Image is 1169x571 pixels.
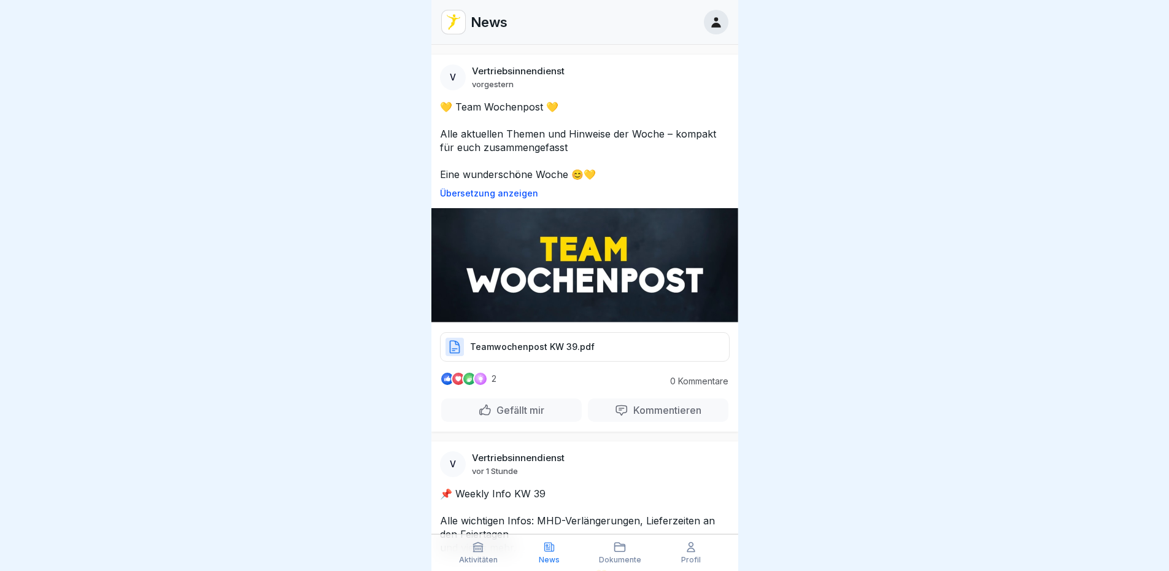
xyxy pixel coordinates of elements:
[599,556,641,564] p: Dokumente
[492,374,496,384] p: 2
[471,14,507,30] p: News
[440,188,730,198] p: Übersetzung anzeigen
[472,66,565,77] p: Vertriebsinnendienst
[661,376,728,386] p: 0 Kommentare
[472,79,514,89] p: vorgestern
[440,100,730,181] p: 💛 Team Wochenpost 💛 Alle aktuellen Themen und Hinweise der Woche – kompakt für euch zusammengefas...
[681,556,701,564] p: Profil
[539,556,560,564] p: News
[442,10,465,34] img: vd4jgc378hxa8p7qw0fvrl7x.png
[470,341,595,353] p: Teamwochenpost KW 39.pdf
[459,556,498,564] p: Aktivitäten
[472,466,518,476] p: vor 1 Stunde
[440,451,466,477] div: V
[440,64,466,90] div: V
[492,404,544,416] p: Gefällt mir
[431,208,738,322] img: Post Image
[440,346,730,359] a: Teamwochenpost KW 39.pdf
[628,404,701,416] p: Kommentieren
[472,453,565,464] p: Vertriebsinnendienst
